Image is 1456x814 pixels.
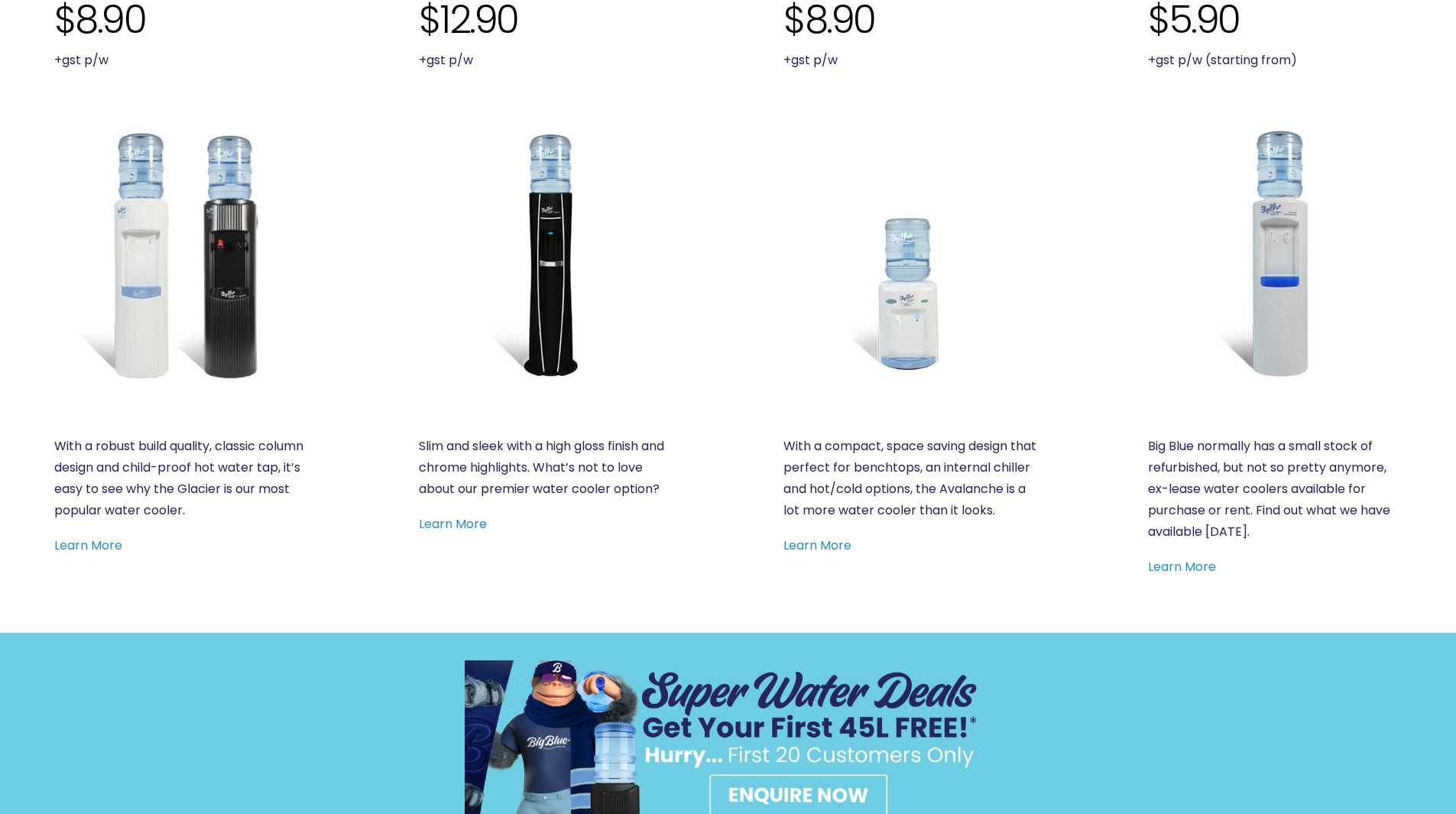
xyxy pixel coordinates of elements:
[1355,713,1435,793] iframe: Chatbot
[54,50,308,71] p: +gst p/w
[783,126,1037,380] a: Benchtop Avalanche
[54,126,308,380] a: Glacier White or Black
[783,436,1037,521] p: With a compact, space saving design that perfect for benchtops, an internal chiller and hot/cold ...
[54,537,122,554] a: Learn More
[419,515,487,533] a: Learn More
[1148,126,1402,380] a: Refurbished
[419,126,673,380] a: Everest Elite
[1148,558,1216,576] a: Learn More
[783,50,1037,71] p: +gst p/w
[1148,50,1402,71] p: +gst p/w (starting from)
[1148,436,1402,543] p: Big Blue normally has a small stock of refurbished, but not so pretty anymore, ex-lease water coo...
[54,436,308,521] p: With a robust build quality, classic column design and child-proof hot water tap, it’s easy to se...
[419,50,673,71] p: +gst p/w
[783,537,851,554] a: Learn More
[419,436,673,500] p: Slim and sleek with a high gloss finish and chrome highlights. What’s not to love about our premi...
